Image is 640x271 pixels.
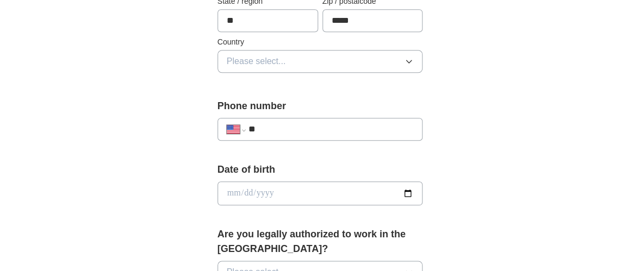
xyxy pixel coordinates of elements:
label: Phone number [218,99,423,114]
label: Are you legally authorized to work in the [GEOGRAPHIC_DATA]? [218,227,423,256]
span: Please select... [227,55,286,68]
label: Date of birth [218,162,423,177]
button: Please select... [218,50,423,73]
label: Country [218,36,423,48]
